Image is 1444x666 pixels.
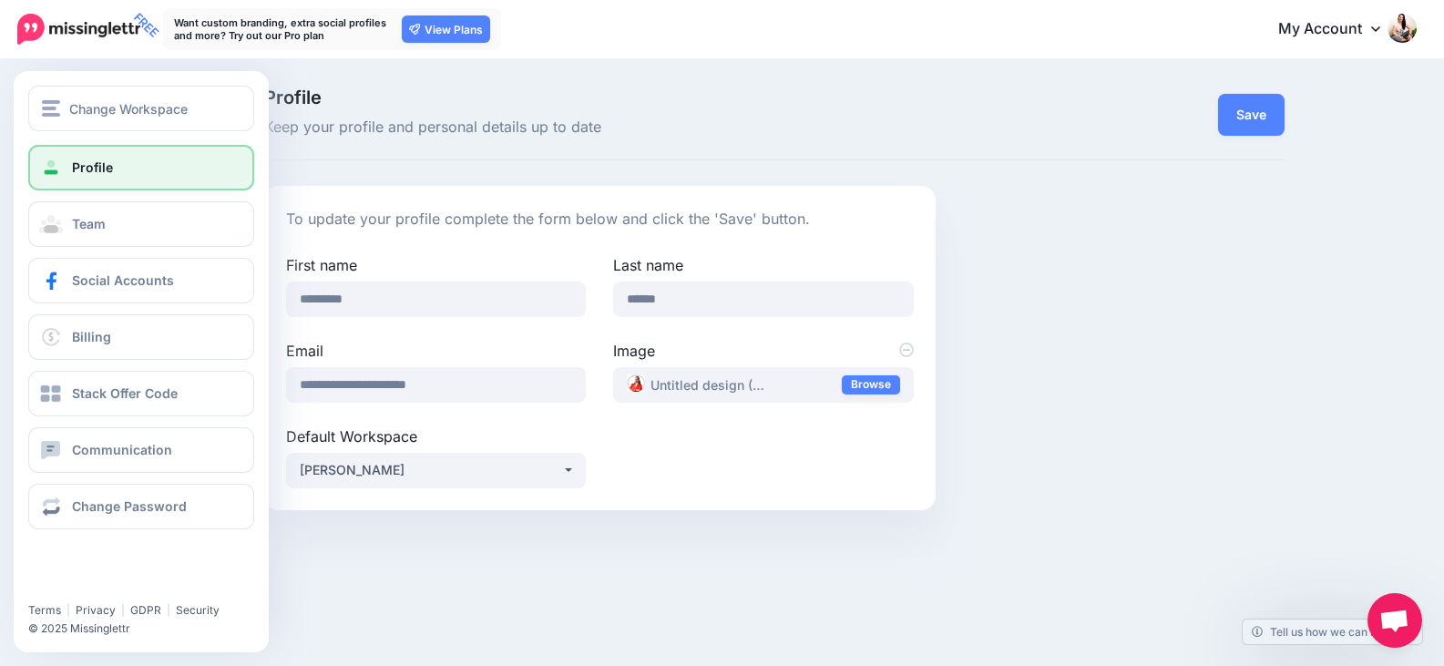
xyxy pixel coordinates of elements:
li: © 2025 Missinglettr [28,620,265,638]
label: Last name [613,254,913,276]
span: Billing [72,329,111,344]
a: Profile [28,145,254,190]
a: View Plans [402,15,490,43]
img: Missinglettr [17,14,140,45]
a: My Account [1260,7,1417,52]
span: Change Workspace [69,98,188,119]
span: | [67,603,70,617]
iframe: Twitter Follow Button [28,577,167,595]
span: Profile [264,88,936,107]
span: FREE [128,6,165,44]
span: | [167,603,170,617]
p: Want custom branding, extra social profiles and more? Try out our Pro plan [174,16,393,42]
label: Default Workspace [286,425,586,447]
span: Stack Offer Code [72,385,178,401]
button: Dr Monika Gostic [286,453,586,488]
img: Untitled_design_27_thumb.png [627,374,645,393]
a: Privacy [76,603,116,617]
a: Browse [842,375,900,394]
a: Terms [28,603,61,617]
span: Untitled design (27).png [650,375,769,394]
button: Save [1218,94,1285,136]
a: Team [28,201,254,247]
span: Profile [72,159,113,175]
span: Communication [72,442,172,457]
a: Tell us how we can improve [1243,620,1422,644]
a: FREE [17,9,140,49]
span: Social Accounts [72,272,174,288]
span: Team [72,216,106,231]
a: Communication [28,427,254,473]
button: Change Workspace [28,86,254,131]
a: Billing [28,314,254,360]
div: Open chat [1367,593,1422,648]
label: Email [286,340,586,362]
a: Social Accounts [28,258,254,303]
a: Stack Offer Code [28,371,254,416]
a: GDPR [130,603,161,617]
p: To update your profile complete the form below and click the 'Save' button. [286,208,914,231]
span: Keep your profile and personal details up to date [264,116,936,139]
div: [PERSON_NAME] [300,459,562,481]
a: Security [176,603,220,617]
img: menu.png [42,100,60,117]
span: | [121,603,125,617]
label: Image [613,340,913,362]
span: Change Password [72,498,187,514]
a: Change Password [28,484,254,529]
label: First name [286,254,586,276]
